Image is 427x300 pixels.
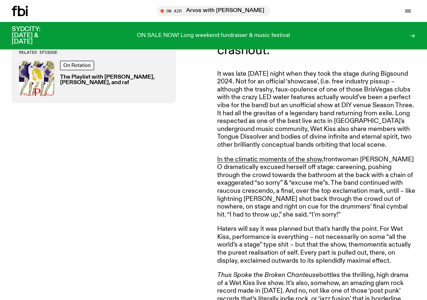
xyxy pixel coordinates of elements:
p: It was late [DATE] night when they took the stage during Bigsound 2024. Not for an official ‘show... [217,70,415,149]
a: On RotationThe Playlist with [PERSON_NAME], [PERSON_NAME], and raf [19,61,168,96]
h3: Related Episode [19,50,168,55]
h3: The Playlist with [PERSON_NAME], [PERSON_NAME], and raf [60,75,168,86]
p: Haters will say it was planned but that's hardly the point. For Wet Kiss, performance is everythi... [217,225,415,265]
p: frontwoman [PERSON_NAME] O dramatically excused herself off stage: careening, pushing through the... [217,156,415,219]
button: On AirArvos with [PERSON_NAME] [157,6,270,16]
em: moment [358,241,382,248]
a: In the climatic moments of the show, [217,156,323,163]
h3: SYDCITY: [DATE] & [DATE] [12,26,59,45]
p: ON SALE NOW! Long weekend fundraiser & music festival [137,33,290,39]
p: Wet Kiss are queens of the crashout. [217,32,415,57]
em: Thus Spoke the Broken Chanteuse [217,272,319,278]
